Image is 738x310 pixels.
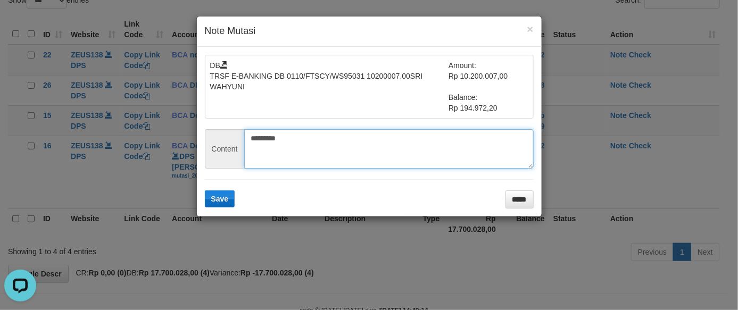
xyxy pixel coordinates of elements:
span: Save [211,195,229,203]
h4: Note Mutasi [205,24,534,38]
td: Amount: Rp 10.200.007,00 Balance: Rp 194.972,20 [449,60,528,113]
button: Save [205,190,235,207]
span: Content [205,129,244,169]
button: Open LiveChat chat widget [4,4,36,36]
button: × [527,23,533,35]
td: DB TRSF E-BANKING DB 0110/FTSCY/WS95031 10200007.00SRI WAHYUNI [210,60,449,113]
